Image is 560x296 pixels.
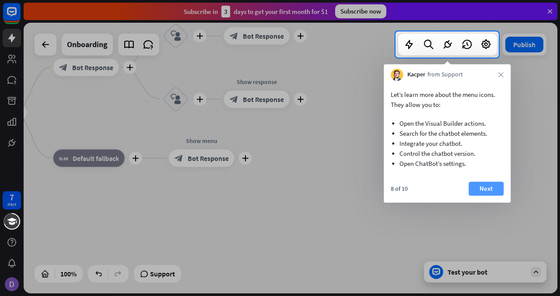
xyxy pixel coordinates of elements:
li: Open the Visual Builder actions. [399,118,495,128]
div: 8 of 10 [391,185,408,193]
span: Kacper [407,71,425,79]
li: Search for the chatbot elements. [399,128,495,138]
i: close [498,72,504,77]
button: Next [469,182,504,196]
li: Control the chatbot version. [399,148,495,158]
li: Integrate your chatbot. [399,138,495,148]
button: Open LiveChat chat widget [7,3,33,30]
span: from Support [427,71,463,79]
li: Open ChatBot’s settings. [399,158,495,169]
p: Let’s learn more about the menu icons. They allow you to: [391,89,504,110]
